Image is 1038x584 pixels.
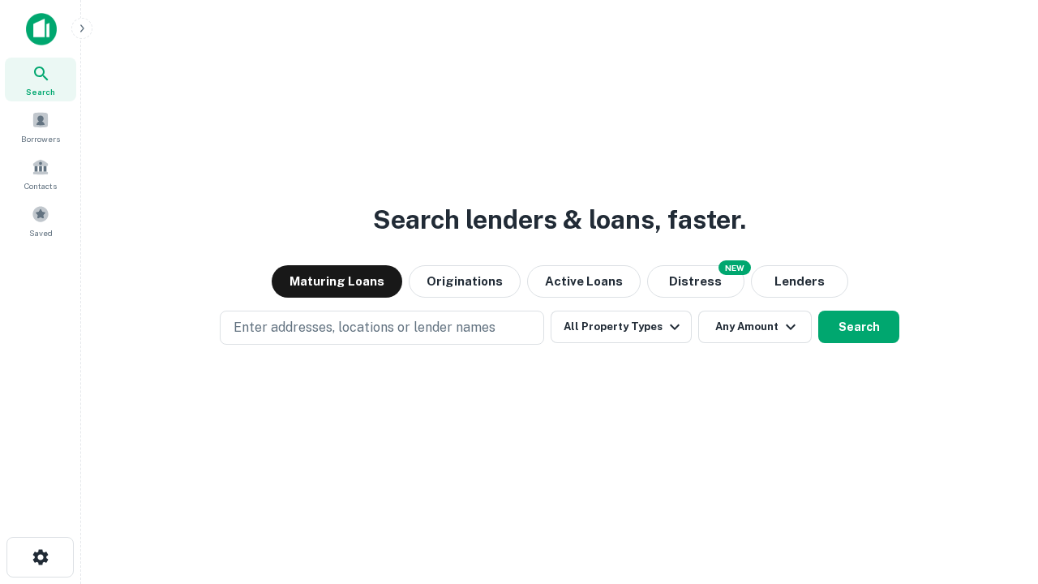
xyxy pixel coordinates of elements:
[5,58,76,101] a: Search
[26,85,55,98] span: Search
[551,311,692,343] button: All Property Types
[24,179,57,192] span: Contacts
[957,454,1038,532] iframe: Chat Widget
[272,265,402,298] button: Maturing Loans
[718,260,751,275] div: NEW
[5,152,76,195] a: Contacts
[698,311,812,343] button: Any Amount
[409,265,521,298] button: Originations
[818,311,899,343] button: Search
[26,13,57,45] img: capitalize-icon.png
[220,311,544,345] button: Enter addresses, locations or lender names
[751,265,848,298] button: Lenders
[373,200,746,239] h3: Search lenders & loans, faster.
[647,265,744,298] button: Search distressed loans with lien and other non-mortgage details.
[234,318,495,337] p: Enter addresses, locations or lender names
[29,226,53,239] span: Saved
[21,132,60,145] span: Borrowers
[5,199,76,243] a: Saved
[527,265,641,298] button: Active Loans
[5,105,76,148] a: Borrowers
